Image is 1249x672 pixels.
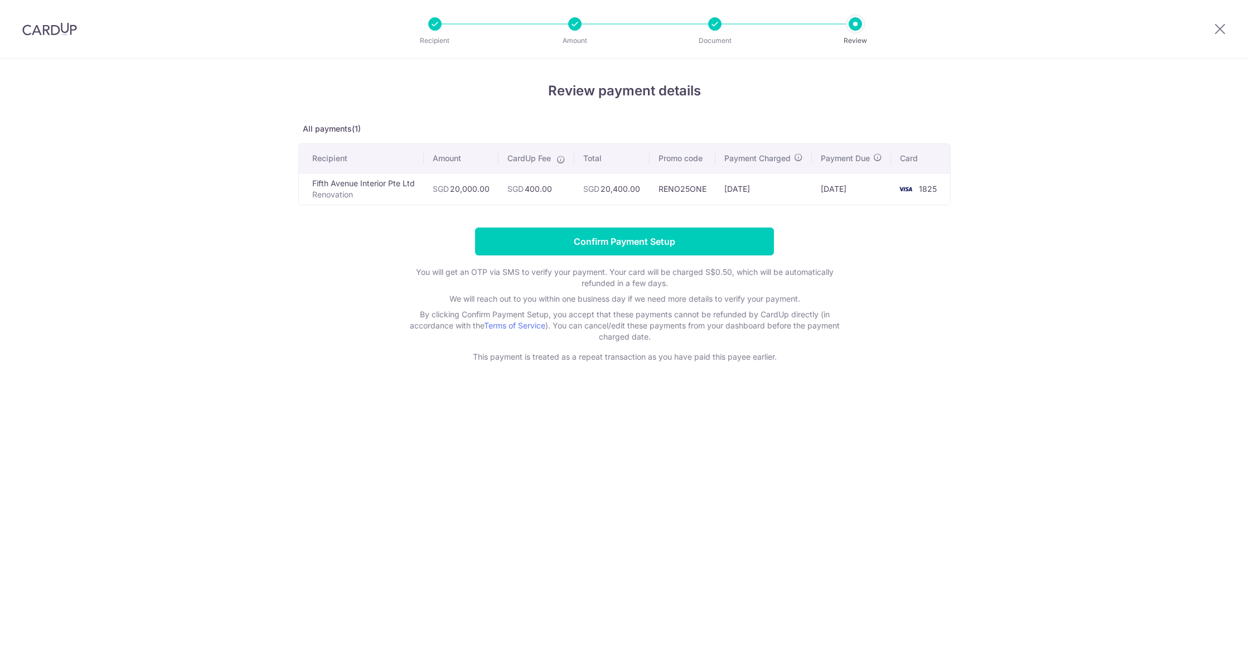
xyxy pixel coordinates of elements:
td: 20,000.00 [424,173,498,205]
th: Total [574,144,649,173]
p: Document [674,35,756,46]
p: All payments(1) [298,123,951,134]
td: [DATE] [812,173,891,205]
img: <span class="translation_missing" title="translation missing: en.account_steps.new_confirm_form.b... [894,182,917,196]
span: Payment Charged [724,153,791,164]
p: Renovation [312,189,415,200]
img: CardUp [22,22,77,36]
span: SGD [507,184,524,194]
h4: Review payment details [298,81,951,101]
th: Recipient [299,144,424,173]
span: 1825 [919,184,937,194]
td: 400.00 [498,173,574,205]
td: [DATE] [715,173,812,205]
p: Recipient [394,35,476,46]
th: Promo code [650,144,715,173]
p: Review [814,35,897,46]
th: Card [891,144,950,173]
td: 20,400.00 [574,173,649,205]
p: By clicking Confirm Payment Setup, you accept that these payments cannot be refunded by CardUp di... [401,309,848,342]
th: Amount [424,144,498,173]
p: This payment is treated as a repeat transaction as you have paid this payee earlier. [401,351,848,362]
td: RENO25ONE [650,173,715,205]
p: Amount [534,35,616,46]
a: Terms of Service [484,321,545,330]
span: SGD [433,184,449,194]
p: We will reach out to you within one business day if we need more details to verify your payment. [401,293,848,304]
span: SGD [583,184,599,194]
span: CardUp Fee [507,153,551,164]
input: Confirm Payment Setup [475,228,774,255]
td: Fifth Avenue Interior Pte Ltd [299,173,424,205]
iframe: Opens a widget where you can find more information [1177,639,1238,666]
span: Payment Due [821,153,870,164]
p: You will get an OTP via SMS to verify your payment. Your card will be charged S$0.50, which will ... [401,267,848,289]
